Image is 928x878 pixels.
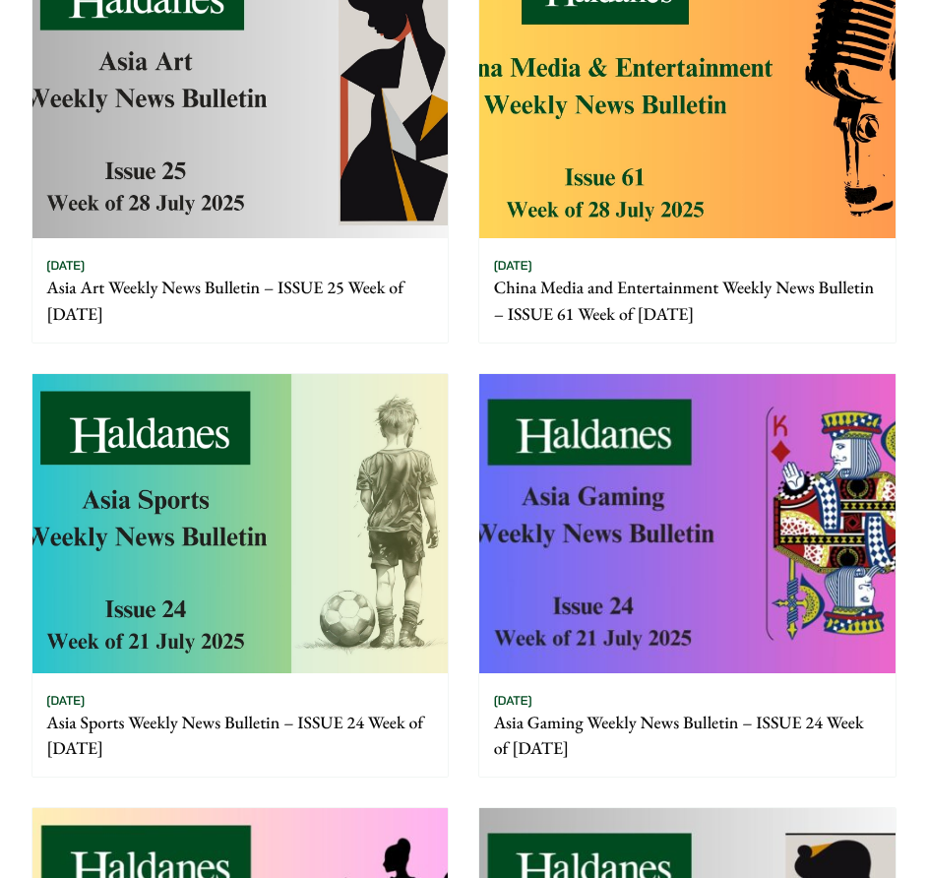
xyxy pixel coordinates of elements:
a: [DATE] Asia Sports Weekly News Bulletin – ISSUE 24 Week of [DATE] [31,373,449,779]
p: Asia Sports Weekly News Bulletin – ISSUE 24 Week of [DATE] [46,711,434,763]
a: [DATE] Asia Gaming Weekly News Bulletin – ISSUE 24 Week of [DATE] [478,373,896,779]
time: [DATE] [494,259,532,274]
time: [DATE] [494,694,532,709]
p: Asia Gaming Weekly News Bulletin – ISSUE 24 Week of [DATE] [494,711,882,763]
time: [DATE] [46,259,85,274]
p: Asia Art Weekly News Bulletin – ISSUE 25 Week of [DATE] [46,276,434,328]
p: China Media and Entertainment Weekly News Bulletin – ISSUE 61 Week of [DATE] [494,276,882,328]
time: [DATE] [46,694,85,709]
